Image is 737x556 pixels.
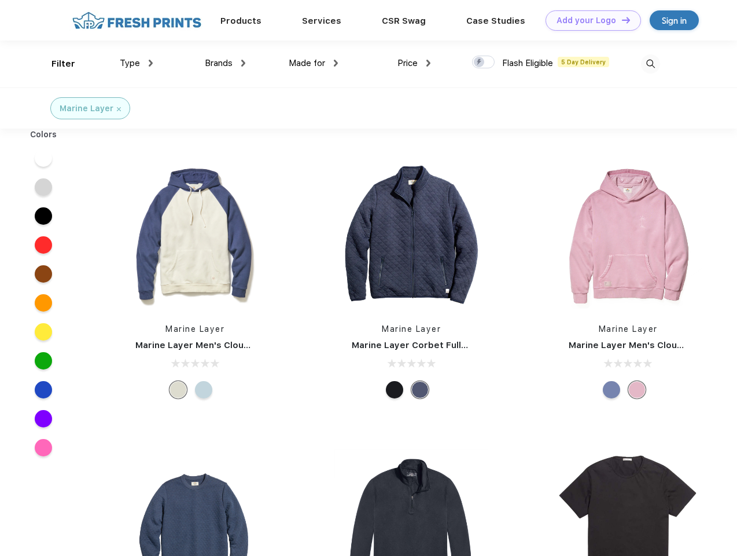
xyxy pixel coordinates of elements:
a: Marine Layer [599,324,658,334]
img: fo%20logo%202.webp [69,10,205,31]
div: Vintage Indigo [603,381,620,398]
span: Brands [205,58,233,68]
img: dropdown.png [334,60,338,67]
div: Sign in [662,14,687,27]
span: Flash Eligible [502,58,553,68]
img: func=resize&h=266 [334,158,488,312]
a: Marine Layer [382,324,441,334]
div: Lilas [628,381,646,398]
div: Black [386,381,403,398]
img: desktop_search.svg [641,54,660,74]
img: filter_cancel.svg [117,107,121,111]
span: Type [120,58,140,68]
a: Marine Layer [165,324,224,334]
a: CSR Swag [382,16,426,26]
img: func=resize&h=266 [551,158,705,312]
img: DT [622,17,630,23]
a: Marine Layer Men's Cloud 9 Fleece Hoodie [135,340,324,350]
a: Products [220,16,261,26]
div: Navy [411,381,429,398]
img: func=resize&h=266 [118,158,272,312]
img: dropdown.png [149,60,153,67]
img: dropdown.png [241,60,245,67]
a: Sign in [650,10,699,30]
div: Add your Logo [557,16,616,25]
a: Services [302,16,341,26]
span: Price [397,58,418,68]
img: dropdown.png [426,60,430,67]
div: Cool Ombre [195,381,212,398]
span: 5 Day Delivery [558,57,609,67]
div: Navy/Cream [169,381,187,398]
div: Marine Layer [60,103,113,115]
div: Filter [51,57,75,71]
div: Colors [21,129,66,141]
a: Marine Layer Corbet Full-Zip Jacket [352,340,512,350]
span: Made for [289,58,325,68]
